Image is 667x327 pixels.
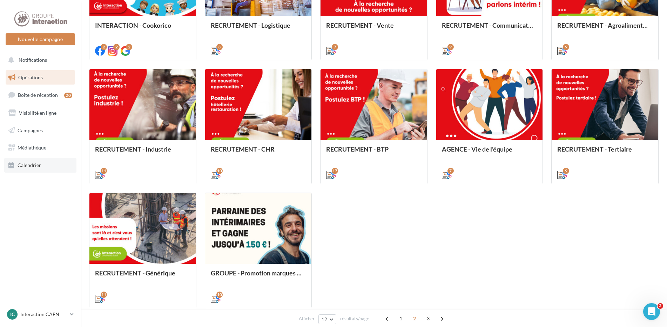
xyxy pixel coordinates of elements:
[18,145,46,151] span: Médiathèque
[557,22,653,36] div: RECRUTEMENT - Agroalimentaire
[216,168,223,174] div: 10
[326,146,422,160] div: RECRUTEMENT - BTP
[442,22,537,36] div: RECRUTEMENT - Communication externe
[409,313,420,324] span: 2
[4,140,76,155] a: Médiathèque
[643,303,660,320] iframe: Intercom live chat
[101,168,107,174] div: 11
[64,93,72,98] div: 20
[658,303,663,309] span: 2
[19,57,47,63] span: Notifications
[442,146,537,160] div: AGENCE - Vie de l'équipe
[126,44,132,50] div: 2
[6,308,75,321] a: IC Interaction CAEN
[216,44,223,50] div: 3
[4,53,74,67] button: Notifications
[101,44,107,50] div: 2
[19,110,56,116] span: Visibilité en ligne
[322,316,328,322] span: 12
[563,168,569,174] div: 9
[6,33,75,45] button: Nouvelle campagne
[95,146,190,160] div: RECRUTEMENT - Industrie
[4,158,76,173] a: Calendrier
[326,22,422,36] div: RECRUTEMENT - Vente
[18,92,58,98] span: Boîte de réception
[95,22,190,36] div: INTERACTION - Cookorico
[216,292,223,298] div: 10
[95,269,190,283] div: RECRUTEMENT - Générique
[211,269,306,283] div: GROUPE - Promotion marques et offres
[211,22,306,36] div: RECRUTEMENT - Logistique
[563,44,569,50] div: 9
[423,313,434,324] span: 3
[18,74,43,80] span: Opérations
[4,87,76,102] a: Boîte de réception20
[20,311,67,318] p: Interaction CAEN
[340,315,369,322] span: résultats/page
[4,106,76,120] a: Visibilité en ligne
[4,70,76,85] a: Opérations
[557,146,653,160] div: RECRUTEMENT - Tertiaire
[10,311,15,318] span: IC
[395,313,406,324] span: 1
[447,44,454,50] div: 9
[113,44,120,50] div: 2
[332,168,338,174] div: 17
[332,44,338,50] div: 7
[299,315,315,322] span: Afficher
[18,127,43,133] span: Campagnes
[101,292,107,298] div: 11
[18,162,41,168] span: Calendrier
[447,168,454,174] div: 7
[4,123,76,138] a: Campagnes
[211,146,306,160] div: RECRUTEMENT - CHR
[318,314,336,324] button: 12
